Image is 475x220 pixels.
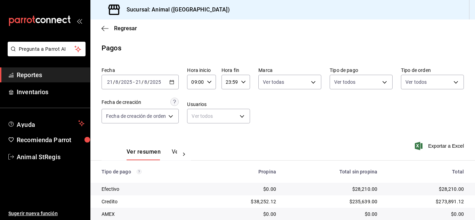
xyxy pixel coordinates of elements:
label: Hora fin [222,68,250,73]
label: Tipo de orden [401,68,464,73]
span: Sugerir nueva función [8,210,84,217]
div: $0.00 [212,211,276,218]
svg: Los pagos realizados con Pay y otras terminales son montos brutos. [137,169,142,174]
span: Animal StRegis [17,152,84,162]
span: Reportes [17,70,84,80]
div: $0.00 [388,211,464,218]
div: Pagos [102,43,121,53]
button: open_drawer_menu [77,18,82,24]
label: Fecha [102,68,179,73]
span: Ver todos [334,79,355,85]
label: Tipo de pago [330,68,393,73]
button: Exportar a Excel [416,142,464,150]
span: Ver todas [263,79,284,85]
div: $235,639.00 [287,198,377,205]
div: Total sin propina [287,169,377,174]
input: -- [144,79,147,85]
span: Inventarios [17,87,84,97]
span: - [133,79,135,85]
input: -- [107,79,113,85]
span: Fecha de creación de orden [106,113,166,120]
div: $28,210.00 [388,186,464,193]
span: Ayuda [17,119,75,128]
div: Total [388,169,464,174]
span: / [147,79,150,85]
button: Ver resumen [127,148,161,160]
button: Ver pagos [172,148,198,160]
button: Regresar [102,25,137,32]
a: Pregunta a Parrot AI [5,50,86,58]
div: Fecha de creación [102,99,141,106]
label: Hora inicio [187,68,216,73]
div: $273,891.12 [388,198,464,205]
span: Ver todos [405,79,427,85]
span: Recomienda Parrot [17,135,84,145]
div: navigation tabs [127,148,177,160]
span: / [119,79,121,85]
div: Propina [212,169,276,174]
input: ---- [121,79,132,85]
div: $38,252.12 [212,198,276,205]
h3: Sucursal: Animal ([GEOGRAPHIC_DATA]) [121,6,230,14]
span: / [113,79,115,85]
div: $28,210.00 [287,186,377,193]
div: AMEX [102,211,201,218]
span: / [142,79,144,85]
label: Marca [258,68,321,73]
div: Efectivo [102,186,201,193]
div: Credito [102,198,201,205]
button: Pregunta a Parrot AI [8,42,86,56]
div: $0.00 [212,186,276,193]
input: -- [115,79,119,85]
input: -- [135,79,142,85]
div: Ver todos [187,109,250,123]
input: ---- [150,79,161,85]
div: Tipo de pago [102,169,201,174]
span: Regresar [114,25,137,32]
label: Usuarios [187,102,250,107]
span: Pregunta a Parrot AI [19,46,75,53]
div: $0.00 [287,211,377,218]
